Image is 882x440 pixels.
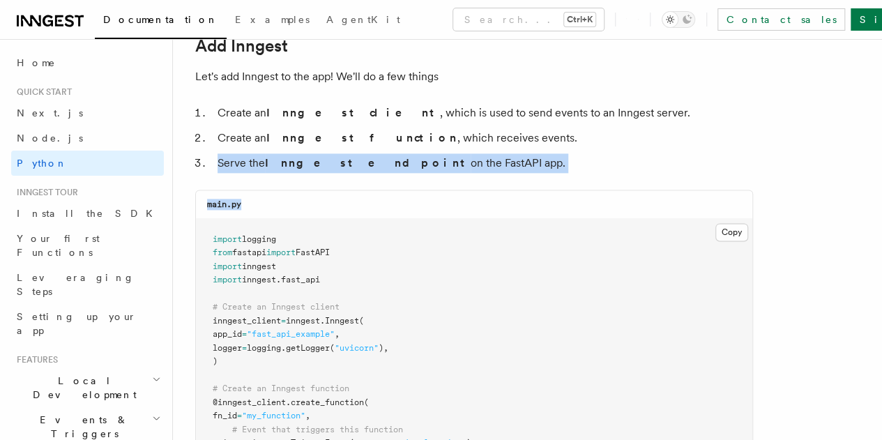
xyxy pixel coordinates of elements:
[242,275,276,285] span: inngest
[11,126,164,151] a: Node.js
[564,13,595,26] kbd: Ctrl+K
[11,368,164,407] button: Local Development
[207,199,241,209] code: main.py
[17,233,100,258] span: Your first Functions
[364,397,369,407] span: (
[325,316,359,326] span: Inngest
[11,100,164,126] a: Next.js
[213,302,340,312] span: # Create an Inngest client
[330,343,335,353] span: (
[213,234,242,244] span: import
[17,208,161,219] span: Install the SDK
[17,272,135,297] span: Leveraging Steps
[265,156,471,169] strong: Inngest endpoint
[11,201,164,226] a: Install the SDK
[213,356,218,366] span: )
[453,8,604,31] button: Search...Ctrl+K
[11,187,78,198] span: Inngest tour
[717,8,845,31] a: Contact sales
[335,329,340,339] span: ,
[17,132,83,144] span: Node.js
[242,343,247,353] span: =
[266,248,296,257] span: import
[662,11,695,28] button: Toggle dark mode
[11,226,164,265] a: Your first Functions
[242,411,305,420] span: "my_function"
[359,316,364,326] span: (
[232,248,266,257] span: fastapi
[213,248,232,257] span: from
[213,103,753,123] li: Create an , which is used to send events to an Inngest server.
[286,316,320,326] span: inngest
[213,397,286,407] span: @inngest_client
[195,67,753,86] p: Let's add Inngest to the app! We'll do a few things
[11,265,164,304] a: Leveraging Steps
[17,158,68,169] span: Python
[305,411,310,420] span: ,
[235,14,310,25] span: Examples
[103,14,218,25] span: Documentation
[17,107,83,119] span: Next.js
[213,384,349,393] span: # Create an Inngest function
[195,36,288,56] a: Add Inngest
[379,343,388,353] span: ),
[286,343,330,353] span: getLogger
[213,329,242,339] span: app_id
[266,131,457,144] strong: Inngest function
[213,316,281,326] span: inngest_client
[11,50,164,75] a: Home
[17,56,56,70] span: Home
[11,86,72,98] span: Quick start
[281,275,320,285] span: fast_api
[213,153,753,173] li: Serve the on the FastAPI app.
[247,343,286,353] span: logging.
[11,354,58,365] span: Features
[335,343,379,353] span: "uvicorn"
[281,316,286,326] span: =
[286,397,291,407] span: .
[11,151,164,176] a: Python
[95,4,227,39] a: Documentation
[242,261,276,271] span: inngest
[320,316,325,326] span: .
[213,275,242,285] span: import
[227,4,318,38] a: Examples
[242,329,247,339] span: =
[326,14,400,25] span: AgentKit
[237,411,242,420] span: =
[715,223,748,241] button: Copy
[318,4,409,38] a: AgentKit
[276,275,281,285] span: .
[296,248,330,257] span: FastAPI
[291,397,364,407] span: create_function
[266,106,440,119] strong: Inngest client
[213,411,237,420] span: fn_id
[247,329,335,339] span: "fast_api_example"
[232,425,403,434] span: # Event that triggers this function
[213,128,753,148] li: Create an , which receives events.
[213,343,242,353] span: logger
[17,311,137,336] span: Setting up your app
[213,261,242,271] span: import
[11,374,152,402] span: Local Development
[11,304,164,343] a: Setting up your app
[242,234,276,244] span: logging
